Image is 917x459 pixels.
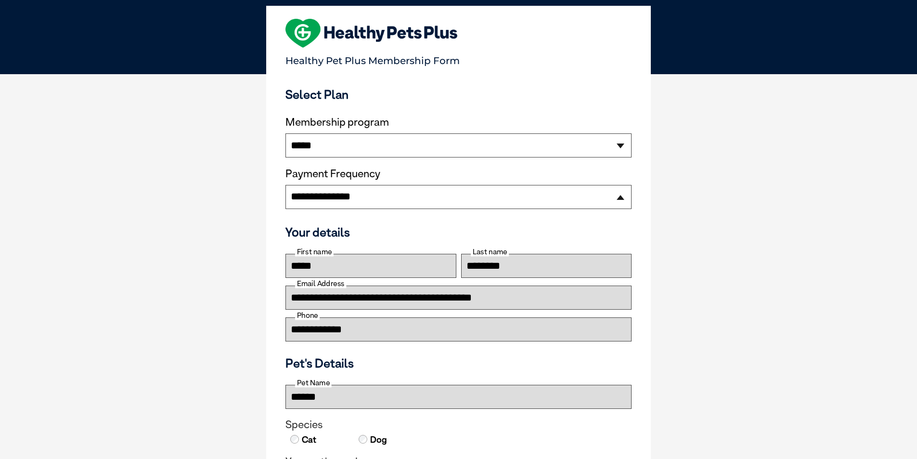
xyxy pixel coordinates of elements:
label: Last name [471,248,509,256]
label: Email Address [295,279,346,288]
h3: Select Plan [285,87,632,102]
p: Healthy Pet Plus Membership Form [285,51,632,66]
h3: Pet's Details [282,356,635,370]
label: Membership program [285,116,632,129]
label: First name [295,248,334,256]
legend: Species [285,419,632,431]
img: heart-shape-hpp-logo-large.png [285,19,457,48]
label: Payment Frequency [285,168,380,180]
label: Phone [295,311,320,320]
h3: Your details [285,225,632,239]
